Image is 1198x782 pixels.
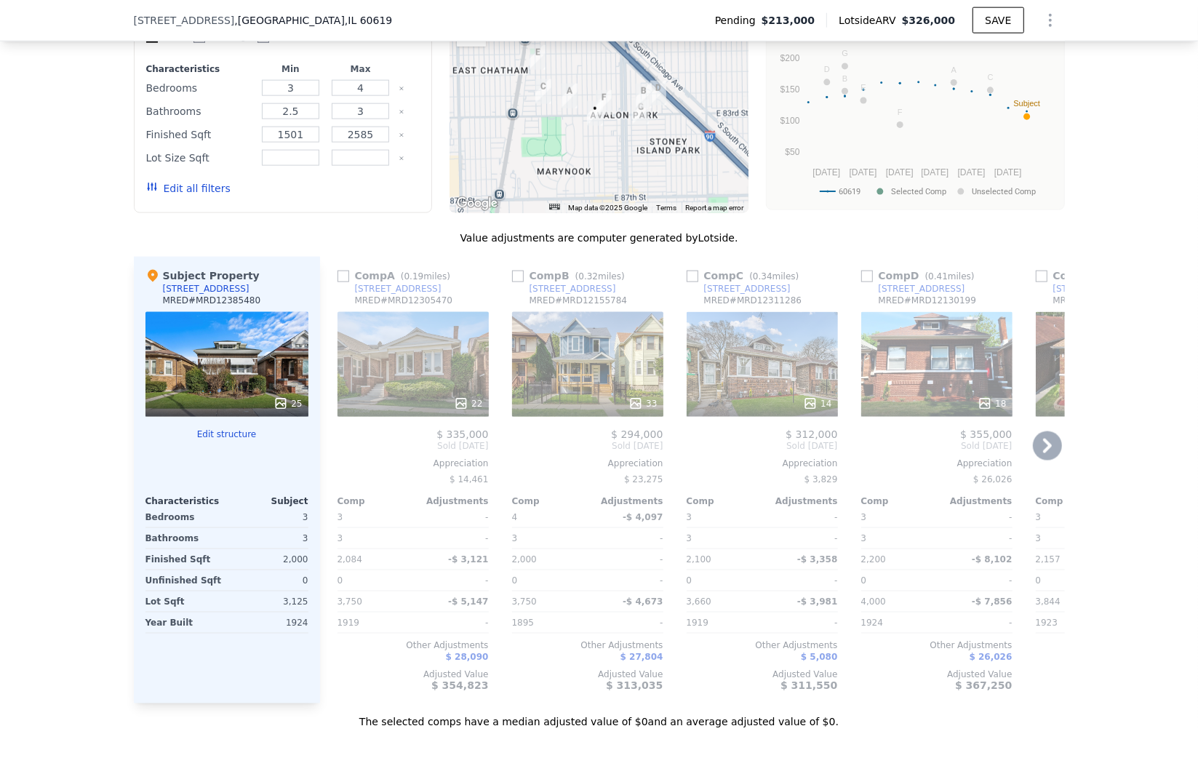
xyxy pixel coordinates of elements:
span: $ 3,829 [804,474,838,484]
div: Comp D [861,268,981,283]
div: 1924 [861,613,934,633]
text: [DATE] [921,167,949,177]
div: Adjusted Value [687,669,838,680]
div: [STREET_ADDRESS] [530,283,616,295]
div: Characteristics [145,495,227,507]
div: Other Adjustments [861,639,1013,651]
div: The selected comps have a median adjusted value of $0 and an average adjusted value of $0 . [134,703,1065,730]
span: $ 313,035 [606,680,663,692]
span: 2,200 [861,554,886,564]
div: Subject Property [145,268,260,283]
div: - [765,613,838,633]
div: - [416,507,489,527]
span: $ 311,550 [780,680,837,692]
span: $ 367,250 [955,680,1012,692]
span: -$ 4,097 [623,512,663,522]
text: Unselected Comp [972,187,1036,196]
div: - [591,613,663,633]
div: 3 [338,528,410,548]
span: -$ 3,121 [448,554,488,564]
span: -$ 5,147 [448,597,488,607]
svg: A chart. [775,25,1055,207]
text: C [987,73,993,82]
span: 3,750 [338,597,362,607]
div: Bathrooms [146,101,253,121]
span: 0 [861,575,867,586]
button: Edit all filters [146,181,231,196]
div: Adjustments [937,495,1013,507]
button: Clear [399,132,404,138]
div: - [940,507,1013,527]
text: Subject [1013,100,1040,108]
span: 3,750 [512,597,537,607]
span: $ 355,000 [960,428,1012,440]
div: Min [258,63,322,75]
div: Other Adjustments [1036,639,1187,651]
span: $ 354,823 [431,680,488,692]
div: - [416,613,489,633]
div: Bedrooms [145,507,224,527]
div: Bathrooms [145,528,224,548]
div: MRED # MRD12305470 [355,295,453,306]
span: 3 [861,512,867,522]
div: Comp A [338,268,456,283]
div: Lot Size Sqft [146,148,253,168]
div: 8229 S Ridgeland Ave [650,81,666,105]
span: 2,100 [687,554,711,564]
div: Comp B [512,268,631,283]
div: Other Adjustments [338,639,489,651]
span: [STREET_ADDRESS] [134,13,235,28]
div: 3 [230,528,308,548]
span: $ 5,080 [801,652,837,662]
div: [STREET_ADDRESS] [355,283,442,295]
span: , [GEOGRAPHIC_DATA] [234,13,392,28]
span: ( miles) [919,271,981,282]
div: 3 [1036,528,1109,548]
div: 14 [803,396,831,411]
div: - [940,570,1013,591]
div: Appreciation [687,458,838,469]
a: [STREET_ADDRESS] [861,283,965,295]
a: [STREET_ADDRESS] [338,283,442,295]
div: Appreciation [861,458,1013,469]
div: Other Adjustments [687,639,838,651]
div: Comp [687,495,762,507]
div: Adjustments [762,495,838,507]
text: [DATE] [957,167,985,177]
div: 0 [230,570,308,591]
text: $150 [780,84,799,95]
button: Edit structure [145,428,308,440]
span: $ 335,000 [436,428,488,440]
a: [STREET_ADDRESS] [512,283,616,295]
text: [DATE] [885,167,913,177]
span: -$ 3,358 [797,554,837,564]
text: Selected Comp [891,187,946,196]
div: 22 [454,396,482,411]
span: Sold [DATE] [338,440,489,452]
div: MRED # MRD12117199 [1053,295,1151,306]
div: Comp [1036,495,1111,507]
button: Clear [399,156,404,161]
span: -$ 8,102 [972,554,1012,564]
div: Adjustments [588,495,663,507]
div: 3 [512,528,585,548]
div: Appreciation [1036,458,1187,469]
a: [STREET_ADDRESS] [687,283,791,295]
span: Sold [DATE] [861,440,1013,452]
div: Other Adjustments [512,639,663,651]
span: 0.41 [928,271,948,282]
span: $ 27,804 [620,652,663,662]
div: 1923 [1036,613,1109,633]
div: - [940,613,1013,633]
span: 0.19 [404,271,424,282]
div: Appreciation [338,458,489,469]
span: 4 [512,512,518,522]
div: Adjusted Value [861,669,1013,680]
span: 3,844 [1036,597,1061,607]
span: 0.32 [578,271,598,282]
div: [STREET_ADDRESS] [879,283,965,295]
text: B [842,74,847,83]
div: 1919 [338,613,410,633]
a: Terms (opens in new tab) [657,204,677,212]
